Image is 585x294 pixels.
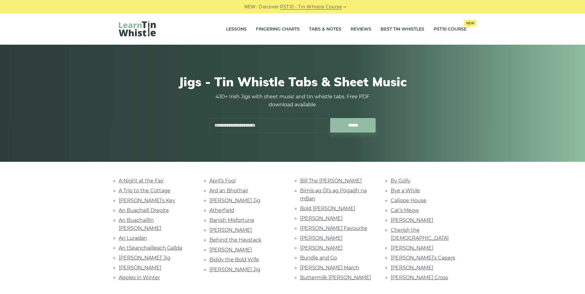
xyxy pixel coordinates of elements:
[464,20,476,27] span: New
[391,275,448,280] a: [PERSON_NAME] Cross
[256,22,300,37] a: Fingering Charts
[209,267,260,272] a: [PERSON_NAME] Jig
[351,22,371,37] a: Reviews
[391,227,449,241] a: Cherish the [DEMOGRAPHIC_DATA]
[119,21,156,36] img: LearnTinWhistle.com
[300,235,343,241] a: [PERSON_NAME]
[391,178,410,184] a: By Golly
[119,198,175,203] a: [PERSON_NAME]’s Key
[209,237,262,243] a: Behind the Haystack
[391,255,455,261] a: [PERSON_NAME]’s Capers
[300,215,343,221] a: [PERSON_NAME]
[209,227,252,233] a: [PERSON_NAME]
[381,22,424,37] a: Best Tin Whistles
[300,225,367,231] a: [PERSON_NAME] Favourite
[209,93,376,109] p: 430+ Irish Jigs with sheet music and tin whistle tabs. Free PDF download available.
[119,265,161,271] a: [PERSON_NAME]
[300,255,337,261] a: Bundle and Go
[119,217,161,231] a: An Buachaillín [PERSON_NAME]
[209,178,236,184] a: April’s Fool
[209,188,248,194] a: Ard an Bhothair
[391,198,426,203] a: Caliope House
[119,275,160,280] a: Apples in Winter
[300,275,371,280] a: Buttermilk [PERSON_NAME]
[391,245,433,251] a: [PERSON_NAME]
[300,245,343,251] a: [PERSON_NAME]
[119,74,467,89] h1: Jigs - Tin Whistle Tabs & Sheet Music
[119,188,171,194] a: A Trip to the Cottage
[209,217,254,223] a: Banish Misfortune
[434,22,467,37] a: PST10 CourseNew
[119,207,169,213] a: An Buachaill Dreoite
[300,265,359,271] a: [PERSON_NAME] March
[119,235,147,241] a: An Luradán
[391,207,419,213] a: Cat’s Meow
[391,188,420,194] a: Bye a While
[119,255,171,261] a: [PERSON_NAME]’ Jig
[226,22,247,37] a: Lessons
[119,178,164,184] a: A Night at the Fair
[300,178,362,184] a: Bill The [PERSON_NAME]
[391,265,433,271] a: [PERSON_NAME]
[209,198,260,203] a: [PERSON_NAME] Jig
[209,257,259,263] a: Biddy the Bold Wife
[300,206,355,211] a: Bold [PERSON_NAME]
[391,217,433,223] a: [PERSON_NAME]
[119,245,182,251] a: An tSeanchailleach Gallda
[209,207,234,213] a: Atherfield
[309,22,341,37] a: Tabs & Notes
[300,188,367,202] a: Bimis ag Ól’s ag Pógadh na mBan
[209,247,252,253] a: [PERSON_NAME]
